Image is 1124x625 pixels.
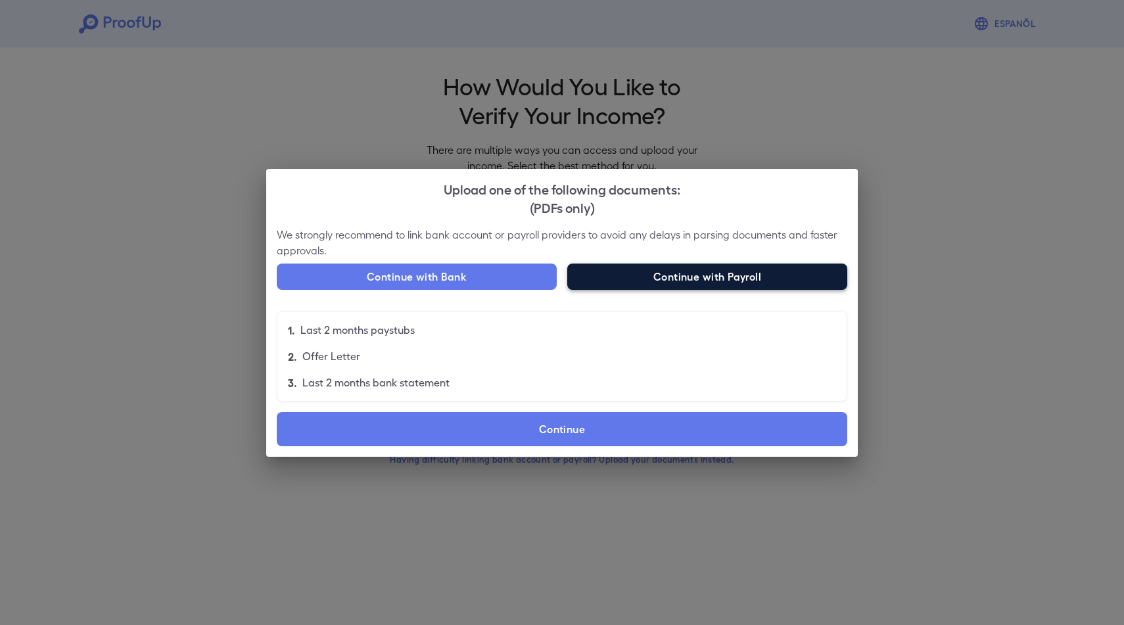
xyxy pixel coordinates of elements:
p: Last 2 months paystubs [300,322,415,338]
button: Continue with Bank [277,264,557,290]
p: We strongly recommend to link bank account or payroll providers to avoid any delays in parsing do... [277,227,847,258]
p: 3. [288,375,297,390]
p: 1. [288,322,295,338]
p: Offer Letter [302,348,360,364]
div: (PDFs only) [277,198,847,216]
button: Continue with Payroll [567,264,847,290]
h2: Upload one of the following documents: [266,169,858,227]
label: Continue [277,412,847,446]
p: Last 2 months bank statement [302,375,450,390]
p: 2. [288,348,297,364]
